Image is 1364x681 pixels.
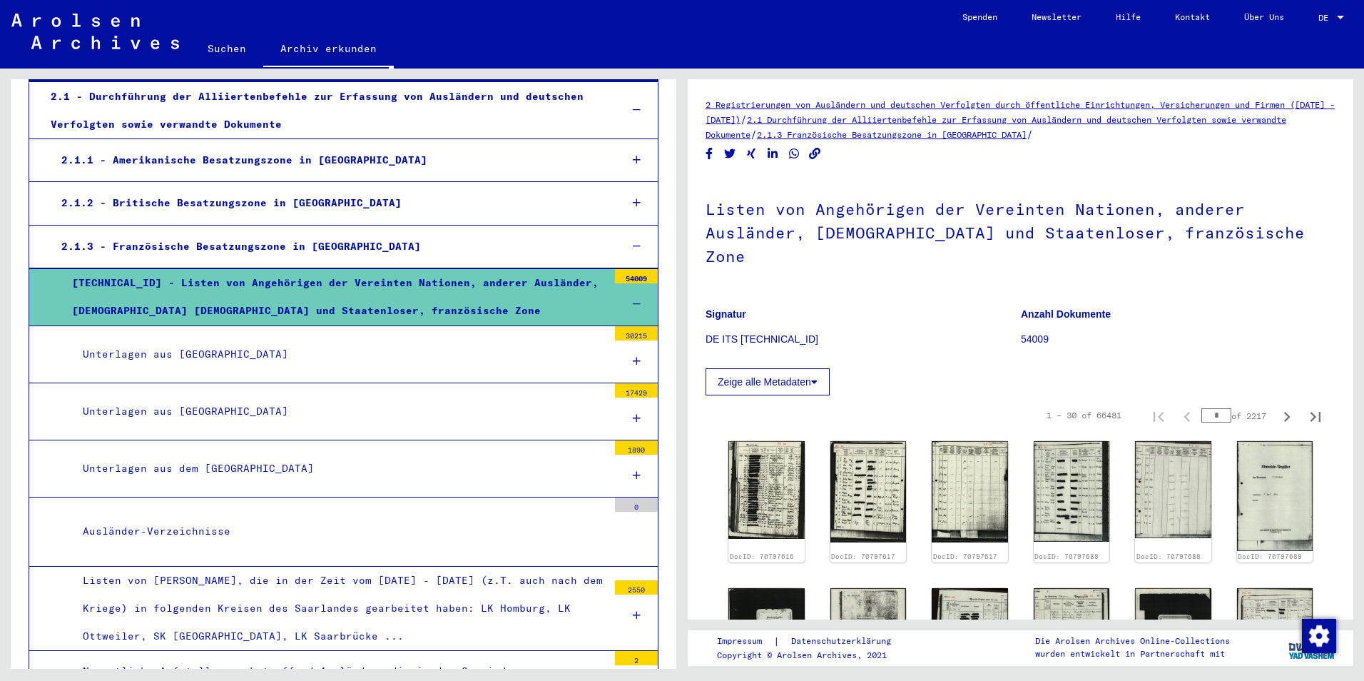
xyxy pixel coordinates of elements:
a: Suchen [190,31,263,66]
img: 001.jpg [728,441,805,539]
img: Arolsen_neg.svg [11,14,179,49]
div: 17429 [615,383,658,398]
button: Share on LinkedIn [765,145,780,163]
img: 002.jpg [932,441,1008,543]
span: / [1027,128,1033,141]
button: Zeige alle Metadaten [706,368,830,395]
h1: Listen von Angehörigen der Vereinten Nationen, anderer Ausländer, [DEMOGRAPHIC_DATA] und Staatenl... [706,176,1335,286]
p: 54009 [1021,332,1335,347]
p: Copyright © Arolsen Archives, 2021 [717,649,908,662]
div: [TECHNICAL_ID] - Listen von Angehörigen der Vereinten Nationen, anderer Ausländer, [DEMOGRAPHIC_D... [61,269,608,325]
div: 30215 [615,326,658,340]
div: 2.1.1 - Amerikanische Besatzungszone in [GEOGRAPHIC_DATA] [51,146,609,174]
button: Last page [1301,401,1330,430]
a: DocID: 70797688 [1034,553,1099,560]
div: Unterlagen aus dem [GEOGRAPHIC_DATA] [72,455,608,483]
button: First page [1144,401,1173,430]
button: Share on Xing [744,145,759,163]
a: 2.1 Durchführung der Alliiertenbefehle zur Erfassung von Ausländern und deutschen Verfolgten sowi... [706,114,1286,140]
a: DocID: 70797616 [730,553,794,560]
a: DocID: 70797617 [831,553,895,560]
button: Share on WhatsApp [787,145,802,163]
a: Datenschutzerklärung [780,634,908,649]
div: Zustimmung ändern [1301,618,1335,652]
button: Copy link [808,145,823,163]
div: 1 – 30 of 66481 [1047,409,1121,422]
img: 001.jpg [830,441,907,543]
span: / [740,113,747,126]
img: Zustimmung ändern [1302,619,1336,653]
div: Unterlagen aus [GEOGRAPHIC_DATA] [72,340,608,368]
a: DocID: 70797689 [1238,553,1302,560]
div: 2.1 - Durchführung der Alliiertenbefehle zur Erfassung von Ausländern und deutschen Verfolgten so... [40,83,609,138]
div: 2 [615,651,658,665]
p: Die Arolsen Archives Online-Collections [1035,635,1230,647]
img: 001.jpg [1034,441,1110,541]
button: Share on Twitter [723,145,738,163]
a: 2.1.3 Französische Besatzungszone in [GEOGRAPHIC_DATA] [757,129,1027,140]
span: DE [1318,13,1334,23]
div: 2.1.2 - Britische Besatzungszone in [GEOGRAPHIC_DATA] [51,189,609,217]
a: 2 Registrierungen von Ausländern und deutschen Verfolgten durch öffentliche Einrichtungen, Versic... [706,99,1335,125]
a: DocID: 70797617 [933,553,997,560]
div: 1890 [615,440,658,455]
button: Previous page [1173,401,1201,430]
div: Ausländer-Verzeichnisse [72,518,608,545]
div: 2.1.3 - Französische Besatzungszone in [GEOGRAPHIC_DATA] [51,233,609,261]
a: DocID: 70797688 [1136,553,1201,560]
a: Impressum [717,634,773,649]
button: Next page [1273,401,1301,430]
button: Share on Facebook [702,145,717,163]
div: 0 [615,498,658,512]
img: 002.jpg [1135,441,1211,538]
p: DE ITS [TECHNICAL_ID] [706,332,1020,347]
img: yv_logo.png [1286,630,1339,665]
b: Signatur [706,308,746,320]
span: / [750,128,757,141]
div: Listen von [PERSON_NAME], die in der Zeit vom [DATE] - [DATE] (z.T. auch nach dem Kriege) in folg... [72,567,608,651]
a: Archiv erkunden [263,31,394,69]
div: 2550 [615,580,658,595]
b: Anzahl Dokumente [1021,308,1111,320]
div: | [717,634,908,649]
p: wurden entwickelt in Partnerschaft mit [1035,647,1230,660]
div: Unterlagen aus [GEOGRAPHIC_DATA] [72,398,608,425]
div: 54009 [615,269,658,283]
div: of 2217 [1201,409,1273,423]
img: 001.jpg [1237,441,1313,551]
